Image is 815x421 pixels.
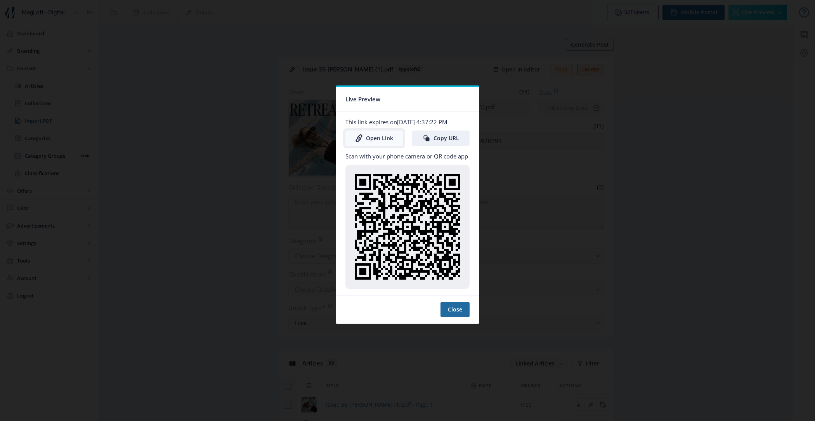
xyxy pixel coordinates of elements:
[345,118,470,126] p: This link expires on
[345,152,470,160] p: Scan with your phone camera or QR code app
[440,302,470,317] button: Close
[345,130,403,146] a: Open Link
[397,118,447,126] span: [DATE] 4:37:22 PM
[412,130,470,146] button: Copy URL
[345,93,380,105] span: Live Preview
